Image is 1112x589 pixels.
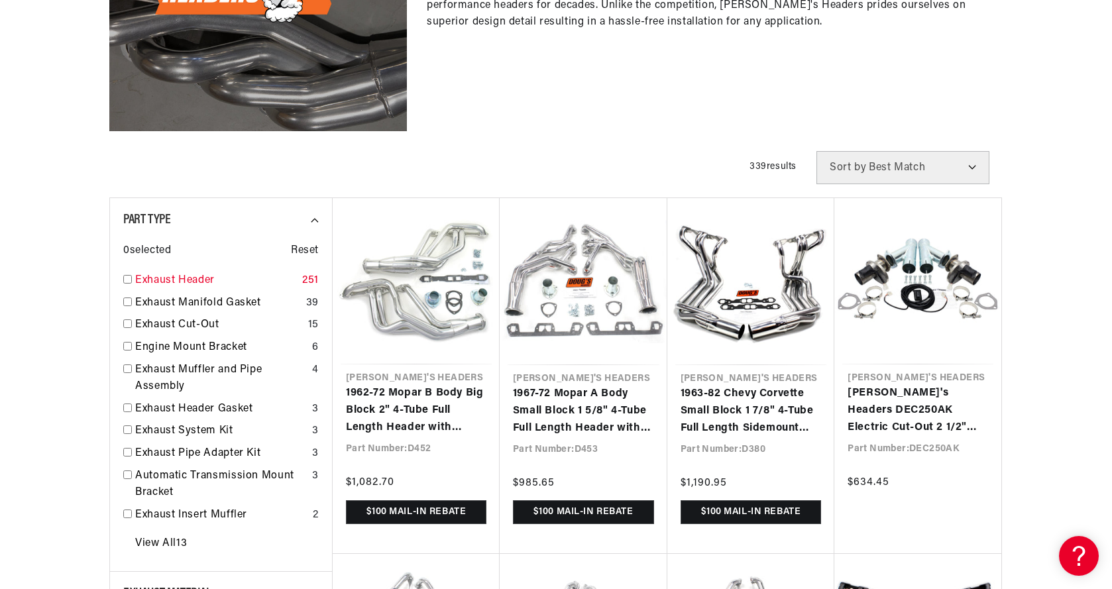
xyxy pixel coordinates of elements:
[135,423,307,440] a: Exhaust System Kit
[135,339,307,356] a: Engine Mount Bracket
[135,317,303,334] a: Exhaust Cut-Out
[135,401,307,418] a: Exhaust Header Gasket
[848,385,988,436] a: [PERSON_NAME]'s Headers DEC250AK Electric Cut-Out 2 1/2" Pair with Hook-Up Kit
[135,362,307,396] a: Exhaust Muffler and Pipe Assembly
[312,445,319,462] div: 3
[681,386,822,437] a: 1963-82 Chevy Corvette Small Block 1 7/8" 4-Tube Full Length Sidemount Header with Metallic Ceram...
[135,535,187,553] a: View All 13
[135,295,301,312] a: Exhaust Manifold Gasket
[816,151,989,184] select: Sort by
[291,242,319,260] span: Reset
[302,272,319,290] div: 251
[830,162,866,173] span: Sort by
[135,272,297,290] a: Exhaust Header
[135,507,307,524] a: Exhaust Insert Muffler
[312,362,319,379] div: 4
[513,386,654,437] a: 1967-72 Mopar A Body Small Block 1 5/8" 4-Tube Full Length Header with Metallic Ceramic Coating
[312,339,319,356] div: 6
[312,401,319,418] div: 3
[306,295,319,312] div: 39
[312,423,319,440] div: 3
[312,468,319,485] div: 3
[308,317,319,334] div: 15
[123,213,170,227] span: Part Type
[135,445,307,462] a: Exhaust Pipe Adapter Kit
[135,468,307,502] a: Automatic Transmission Mount Bracket
[313,507,319,524] div: 2
[123,242,171,260] span: 0 selected
[750,162,797,172] span: 339 results
[346,385,486,436] a: 1962-72 Mopar B Body Big Block 2" 4-Tube Full Length Header with Metallic Ceramic Coating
